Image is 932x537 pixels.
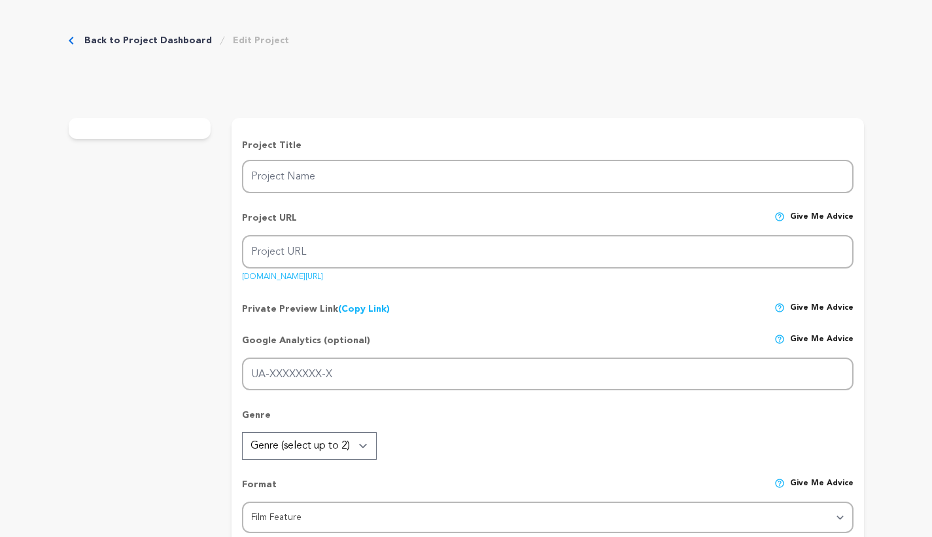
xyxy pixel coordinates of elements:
[242,358,853,391] input: UA-XXXXXXXX-X
[242,212,297,235] p: Project URL
[790,303,854,316] span: Give me advice
[242,160,853,193] input: Project Name
[242,235,853,268] input: Project URL
[242,409,853,432] p: Genre
[242,268,323,281] a: [DOMAIN_NAME][URL]
[774,212,785,222] img: help-circle.svg
[790,212,854,235] span: Give me advice
[774,334,785,344] img: help-circle.svg
[242,303,390,316] p: Private Preview Link
[774,478,785,489] img: help-circle.svg
[242,139,853,152] p: Project Title
[774,303,785,313] img: help-circle.svg
[69,34,289,47] div: Breadcrumb
[338,305,390,314] a: (Copy Link)
[790,478,854,502] span: Give me advice
[84,34,212,47] a: Back to Project Dashboard
[233,34,289,47] a: Edit Project
[242,334,370,358] p: Google Analytics (optional)
[242,478,277,502] p: Format
[790,334,854,358] span: Give me advice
